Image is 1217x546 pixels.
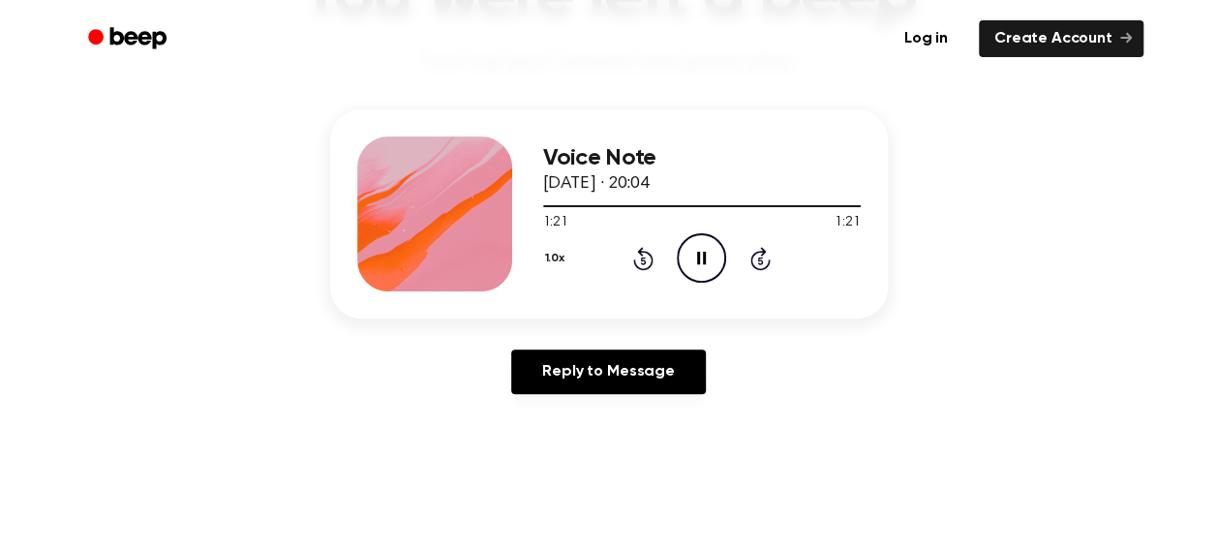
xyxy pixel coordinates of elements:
a: Beep [75,20,184,58]
h3: Voice Note [543,145,861,171]
span: [DATE] · 20:04 [543,175,650,193]
a: Create Account [979,20,1143,57]
span: 1:21 [835,213,860,233]
a: Log in [885,16,967,61]
a: Reply to Message [511,349,705,394]
span: 1:21 [543,213,568,233]
button: 1.0x [543,242,572,275]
